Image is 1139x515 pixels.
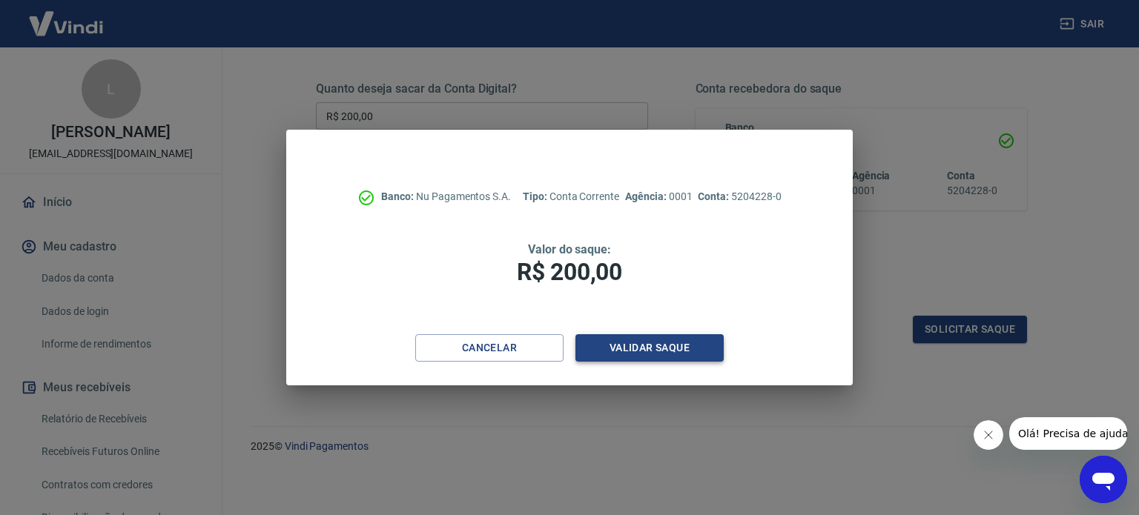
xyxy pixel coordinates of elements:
[523,190,549,202] span: Tipo:
[698,189,781,205] p: 5204228-0
[381,189,511,205] p: Nu Pagamentos S.A.
[415,334,564,362] button: Cancelar
[523,189,619,205] p: Conta Corrente
[698,190,731,202] span: Conta:
[625,189,692,205] p: 0001
[575,334,724,362] button: Validar saque
[974,420,1003,450] iframe: Fechar mensagem
[1009,417,1127,450] iframe: Mensagem da empresa
[528,242,611,256] span: Valor do saque:
[1080,456,1127,503] iframe: Botão para abrir a janela de mensagens
[381,190,416,202] span: Banco:
[625,190,669,202] span: Agência:
[517,258,622,286] span: R$ 200,00
[9,10,125,22] span: Olá! Precisa de ajuda?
